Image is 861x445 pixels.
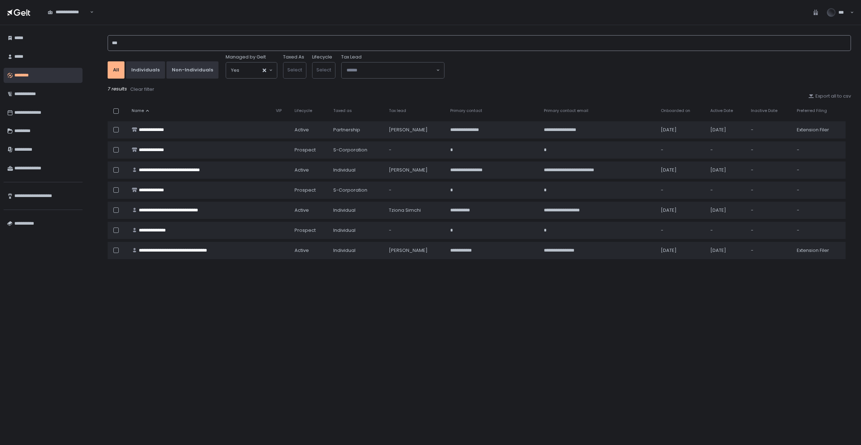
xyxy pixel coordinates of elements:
[295,247,309,254] span: active
[797,227,841,234] div: -
[797,247,841,254] div: Extension Filer
[333,127,380,133] div: Partnership
[661,227,702,234] div: -
[108,86,851,93] div: 7 results
[710,108,733,113] span: Active Date
[661,127,702,133] div: [DATE]
[751,187,788,193] div: -
[347,67,436,74] input: Search for option
[295,127,309,133] span: active
[544,108,588,113] span: Primary contact email
[239,67,262,74] input: Search for option
[389,207,442,214] div: Tziona Simchi
[295,108,312,113] span: Lifecycle
[450,108,482,113] span: Primary contact
[710,207,742,214] div: [DATE]
[389,147,442,153] div: -
[166,61,218,79] button: Non-Individuals
[276,108,282,113] span: VIP
[287,66,302,73] span: Select
[661,147,702,153] div: -
[263,69,266,72] button: Clear Selected
[808,93,851,99] button: Export all to csv
[283,54,304,60] label: Taxed As
[797,167,841,173] div: -
[389,187,442,193] div: -
[333,167,380,173] div: Individual
[661,108,690,113] span: Onboarded on
[710,187,742,193] div: -
[751,247,788,254] div: -
[661,187,702,193] div: -
[710,227,742,234] div: -
[797,127,841,133] div: Extension Filer
[751,167,788,173] div: -
[333,247,380,254] div: Individual
[43,5,94,20] div: Search for option
[389,227,442,234] div: -
[295,147,316,153] span: prospect
[751,207,788,214] div: -
[389,167,442,173] div: [PERSON_NAME]
[389,247,442,254] div: [PERSON_NAME]
[295,187,316,193] span: prospect
[342,62,444,78] div: Search for option
[333,108,352,113] span: Taxed as
[126,61,165,79] button: Individuals
[751,227,788,234] div: -
[389,127,442,133] div: [PERSON_NAME]
[312,54,332,60] label: Lifecycle
[661,167,702,173] div: [DATE]
[130,86,154,93] div: Clear filter
[797,147,841,153] div: -
[113,67,119,73] div: All
[226,62,277,78] div: Search for option
[710,247,742,254] div: [DATE]
[295,227,316,234] span: prospect
[333,147,380,153] div: S-Corporation
[108,61,124,79] button: All
[226,54,266,60] span: Managed by Gelt
[295,207,309,214] span: active
[389,108,406,113] span: Tax lead
[661,207,702,214] div: [DATE]
[661,247,702,254] div: [DATE]
[333,207,380,214] div: Individual
[130,86,155,93] button: Clear filter
[131,67,160,73] div: Individuals
[231,67,239,74] span: Yes
[797,207,841,214] div: -
[751,147,788,153] div: -
[751,108,777,113] span: Inactive Date
[710,127,742,133] div: [DATE]
[333,187,380,193] div: S-Corporation
[710,167,742,173] div: [DATE]
[316,66,331,73] span: Select
[295,167,309,173] span: active
[341,54,362,60] span: Tax Lead
[797,187,841,193] div: -
[751,127,788,133] div: -
[132,108,144,113] span: Name
[797,108,827,113] span: Preferred Filing
[172,67,213,73] div: Non-Individuals
[333,227,380,234] div: Individual
[710,147,742,153] div: -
